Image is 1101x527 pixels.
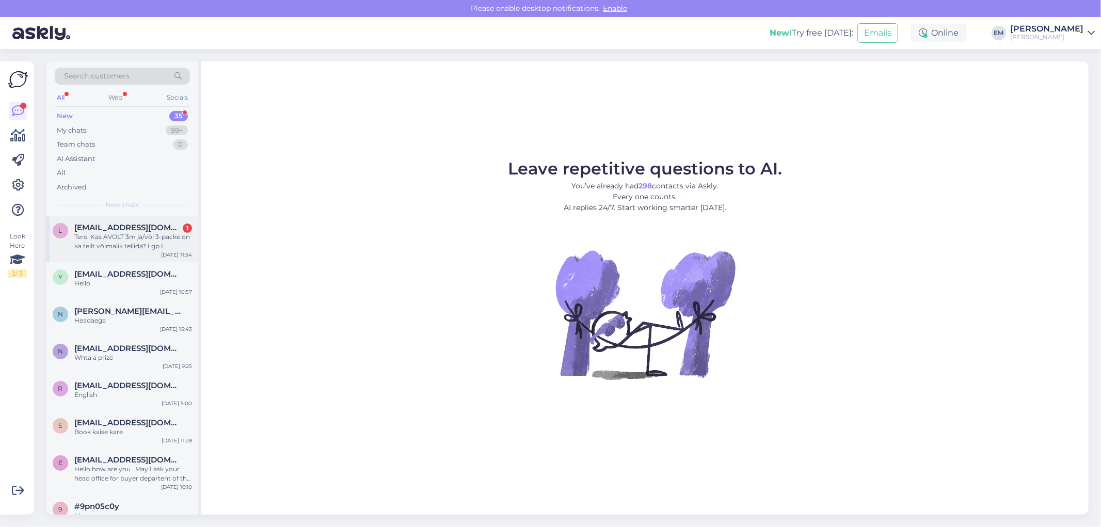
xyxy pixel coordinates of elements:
span: yadavs13615@gmail.com [74,269,182,279]
div: Look Here [8,232,27,278]
div: [DATE] 10:57 [160,288,192,296]
span: #9pn05c0y [74,502,119,511]
span: ravikumar42335@gmail.com [74,381,182,390]
div: 2 / 3 [8,269,27,278]
div: Web [107,91,125,104]
div: Hello [74,279,192,288]
img: Askly Logo [8,70,28,89]
span: n [58,310,63,318]
div: Socials [165,91,190,104]
div: Online [911,24,967,42]
div: New [57,111,73,121]
p: You’ve already had contacts via Askly. Every one counts. AI replies 24/7. Start working smarter [... [508,181,782,213]
div: [DATE] 9:25 [163,362,192,370]
div: Try free [DATE]: [770,27,853,39]
a: [PERSON_NAME][PERSON_NAME] [1010,25,1095,41]
img: No Chat active [552,221,738,407]
div: [DATE] 11:34 [161,251,192,259]
div: [PERSON_NAME] [1010,33,1083,41]
div: Book kaise kare [74,427,192,437]
span: e [58,459,62,467]
span: l [59,227,62,234]
div: English [74,390,192,400]
div: Team chats [57,139,95,150]
span: n [58,347,63,355]
span: sm0911353@gmail.com [74,418,182,427]
button: Emails [857,23,898,43]
span: r [58,385,63,392]
div: EM [992,26,1006,40]
div: All [57,168,66,178]
div: hi [74,511,192,520]
div: [DATE] 15:43 [160,325,192,333]
div: 99+ [166,125,188,136]
span: s [59,422,62,429]
b: New! [770,28,792,38]
span: y [58,273,62,281]
div: AI Assistant [57,154,95,164]
div: Headaega [74,316,192,325]
div: [DATE] 5:00 [162,400,192,407]
span: leho@meie.biz [74,223,182,232]
div: [DATE] 16:10 [161,483,192,491]
div: Whta a prize [74,353,192,362]
span: nora.tamm@gag.ee [74,307,182,316]
span: New chats [106,200,139,210]
div: All [55,91,67,104]
span: nikhilfuse1234@gmail.com [74,344,182,353]
div: Tere. Kas AVOLT 3m ja/või 3-packe on ka teilt võimalik tellida? Lgp L [74,232,192,251]
span: ebru@artem.com.tr [74,455,182,465]
b: 298 [639,181,652,190]
span: Enable [600,4,630,13]
div: 35 [169,111,188,121]
div: 1 [183,223,192,233]
div: Hello how are you . May I ask your head office for buyer departent of the sofas please. We are ma... [74,465,192,483]
span: Search customers [64,71,130,82]
div: [DATE] 11:28 [162,437,192,444]
div: 0 [173,139,188,150]
div: Archived [57,182,87,193]
span: 9 [59,505,62,513]
span: Leave repetitive questions to AI. [508,158,782,179]
div: [PERSON_NAME] [1010,25,1083,33]
div: My chats [57,125,86,136]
